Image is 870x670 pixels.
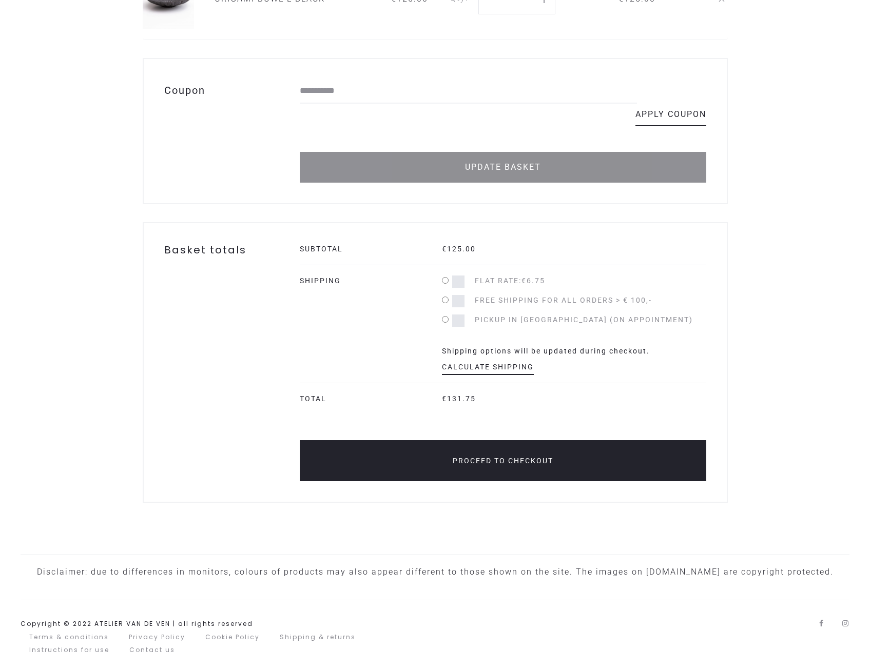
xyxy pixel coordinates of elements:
h2: Basket totals [164,233,300,256]
a: Terms & conditions [29,633,109,641]
th: Shipping [300,265,442,383]
label: Free shipping for all orders > € 100,- [452,296,652,304]
span: € [521,277,527,285]
bdi: 131.75 [442,395,476,403]
label: Flat rate: [452,277,545,285]
button: Apply coupon [635,104,706,126]
bdi: 6.75 [521,277,545,285]
label: Pickup in [GEOGRAPHIC_DATA] (on appointment) [452,316,693,324]
bdi: 125.00 [442,245,476,253]
th: Subtotal [300,233,442,265]
div: Copyright © 2022 ATELIER VAN DE VEN | all rights reserved [21,617,253,630]
a: Privacy Policy [129,633,185,641]
a: Cookie Policy [205,633,260,641]
span: € [442,245,447,253]
th: Total [300,383,442,415]
a: Calculate shipping [442,362,534,372]
span: € [442,395,447,403]
a: Instructions for use [29,645,109,654]
label: Coupon [164,80,300,102]
a: Contact us [129,645,175,654]
button: Update basket [300,152,706,183]
a: Shipping & returns [280,633,356,641]
a: Proceed to checkout [300,440,706,481]
p: Shipping options will be updated during checkout. [442,346,706,357]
